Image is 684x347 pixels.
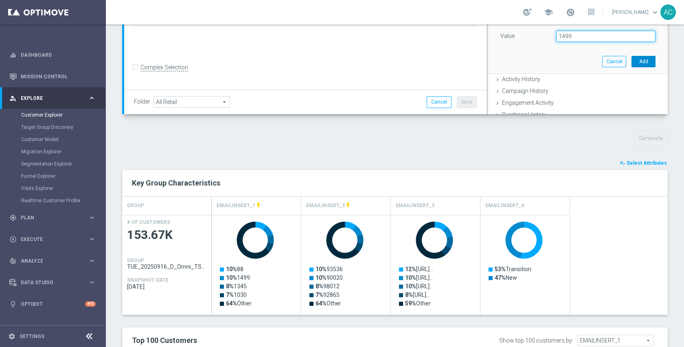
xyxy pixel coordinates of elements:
[9,258,96,264] div: track_changes Analyze keyboard_arrow_right
[85,301,96,307] div: +10
[405,266,433,272] text: [URL]…
[427,96,452,108] button: Cancel
[226,283,247,290] text: 1345
[21,161,85,167] a: Segmentation Explorer
[88,214,96,221] i: keyboard_arrow_right
[21,194,105,207] div: Realtime Customer Profile
[21,170,105,182] div: Funnel Explorer
[316,283,340,290] text: 98012
[21,121,105,133] div: Target Group Discovery
[316,266,343,272] text: 93536
[127,199,144,213] h4: GROUP
[21,148,85,155] a: Migration Explorer
[9,293,96,315] div: Optibot
[127,227,207,243] span: 153.67K
[619,159,668,168] button: playlist_add_check Select Attributes
[9,95,96,102] button: person_search Explore keyboard_arrow_right
[21,112,85,118] a: Customer Explorer
[502,76,540,82] span: Activity History
[132,336,434,345] h2: Top 100 Customers
[21,197,85,204] a: Realtime Customer Profile
[9,214,88,221] div: Plan
[21,146,105,158] div: Migration Explorer
[631,56,655,67] button: Add
[8,333,15,340] i: settings
[21,133,105,146] div: Customer Model
[226,292,234,298] tspan: 7%
[9,301,17,308] i: lightbulb
[21,66,96,87] a: Mission Control
[132,178,658,188] h2: Key Group Characteristics
[620,160,625,166] i: playlist_add_check
[21,259,88,263] span: Analyze
[140,64,188,71] label: Complex Selection
[651,8,660,17] span: keyboard_arrow_down
[405,274,433,281] text: [URL]…
[316,300,327,307] tspan: 64%
[627,160,667,166] span: Select Attributes
[9,214,17,221] i: gps_fixed
[9,44,96,66] div: Dashboard
[9,301,96,307] button: lightbulb Optibot +10
[9,236,17,243] i: play_circle_outline
[226,300,252,307] text: Other
[226,300,237,307] tspan: 64%
[405,283,433,290] text: [URL]…
[134,98,150,105] label: Folder
[9,236,88,243] div: Execute
[9,236,96,243] button: play_circle_outline Execute keyboard_arrow_right
[495,266,531,272] text: Transition
[500,32,515,40] label: Value
[316,292,340,298] text: 92865
[405,274,416,281] tspan: 10%
[9,52,96,58] button: equalizer Dashboard
[127,219,170,225] h4: # OF CUSTOMERS
[127,283,207,290] span: 2025-09-14
[316,274,343,281] text: 90020
[21,280,88,285] span: Data Studio
[9,51,17,59] i: equalizer
[255,202,262,209] i: This attribute is updated in realtime
[495,274,517,281] text: New
[495,274,506,281] tspan: 47%
[405,292,413,298] tspan: 8%
[396,199,434,213] h4: EMAILINSERT_3
[611,6,660,18] a: [PERSON_NAME]keyboard_arrow_down
[405,283,416,290] tspan: 10%
[9,257,17,265] i: track_changes
[21,215,88,220] span: Plan
[21,136,85,143] a: Customer Model
[9,279,96,286] button: Data Studio keyboard_arrow_right
[88,235,96,243] i: keyboard_arrow_right
[345,202,351,209] i: This attribute is updated in realtime
[9,279,88,286] div: Data Studio
[405,300,416,307] tspan: 59%
[21,124,85,130] a: Target Group Discovery
[88,257,96,265] i: keyboard_arrow_right
[226,274,237,281] tspan: 10%
[635,130,668,146] button: Generate
[217,199,255,213] h4: EMAILINSERT_1
[226,274,250,281] text: 1499
[21,182,105,194] div: Visits Explorer
[660,4,676,20] div: AC
[226,283,234,290] tspan: 8%
[9,73,96,80] button: Mission Control
[499,337,572,344] div: Show top 100 customers by
[127,263,207,270] span: TUE_20250916_D_Omni_TSA_Check
[495,266,506,272] tspan: 53%
[21,237,88,242] span: Execute
[544,8,553,17] span: school
[9,214,96,221] button: gps_fixed Plan keyboard_arrow_right
[457,96,477,108] button: Save
[122,215,212,315] div: Press SPACE to select this row.
[21,158,105,170] div: Segmentation Explorer
[127,277,169,283] h4: SNAPSHOT DATE
[226,266,237,272] tspan: 10%
[21,96,88,101] span: Explore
